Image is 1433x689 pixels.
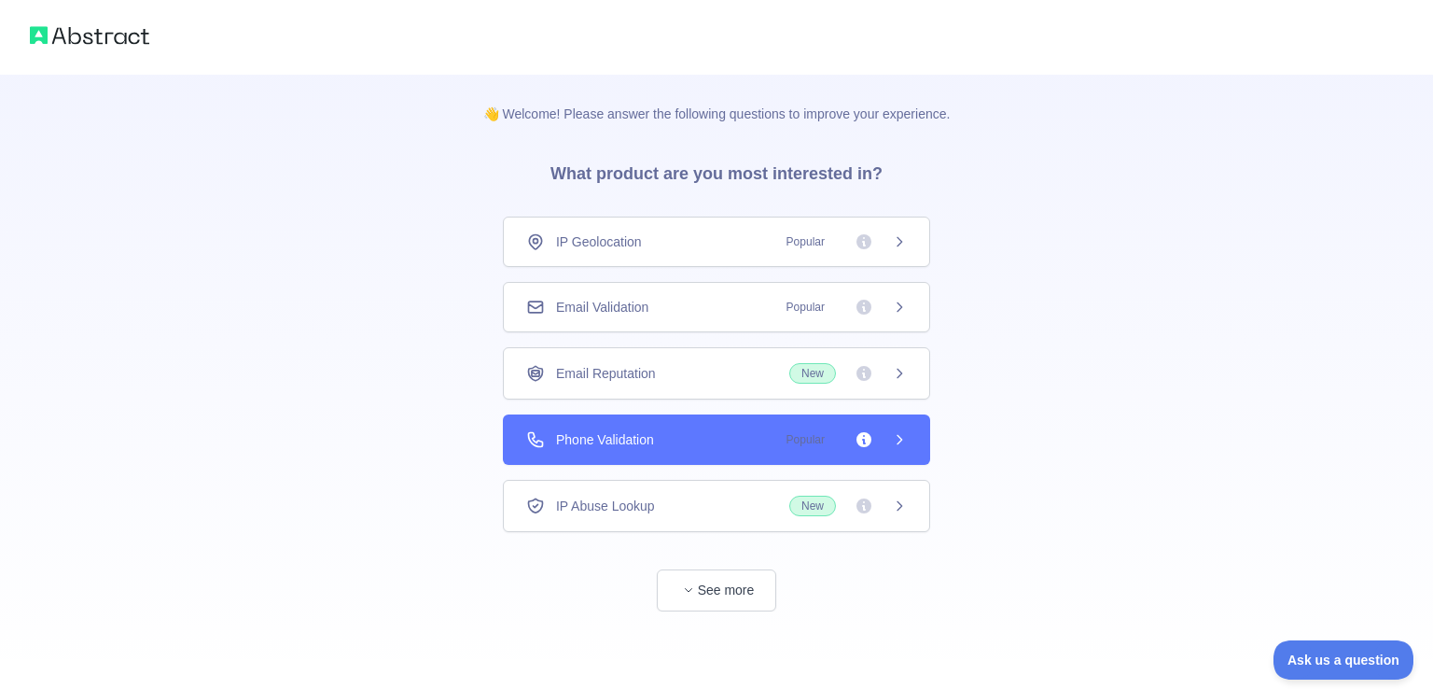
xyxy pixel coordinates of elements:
[775,430,836,449] span: Popular
[521,123,912,217] h3: What product are you most interested in?
[789,363,836,384] span: New
[775,232,836,251] span: Popular
[775,298,836,316] span: Popular
[556,298,648,316] span: Email Validation
[556,364,656,383] span: Email Reputation
[453,75,981,123] p: 👋 Welcome! Please answer the following questions to improve your experience.
[789,496,836,516] span: New
[556,497,655,515] span: IP Abuse Lookup
[1273,640,1414,680] iframe: Toggle Customer Support
[556,232,642,251] span: IP Geolocation
[556,430,654,449] span: Phone Validation
[657,569,776,612] button: See more
[30,22,149,49] img: Abstract logo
